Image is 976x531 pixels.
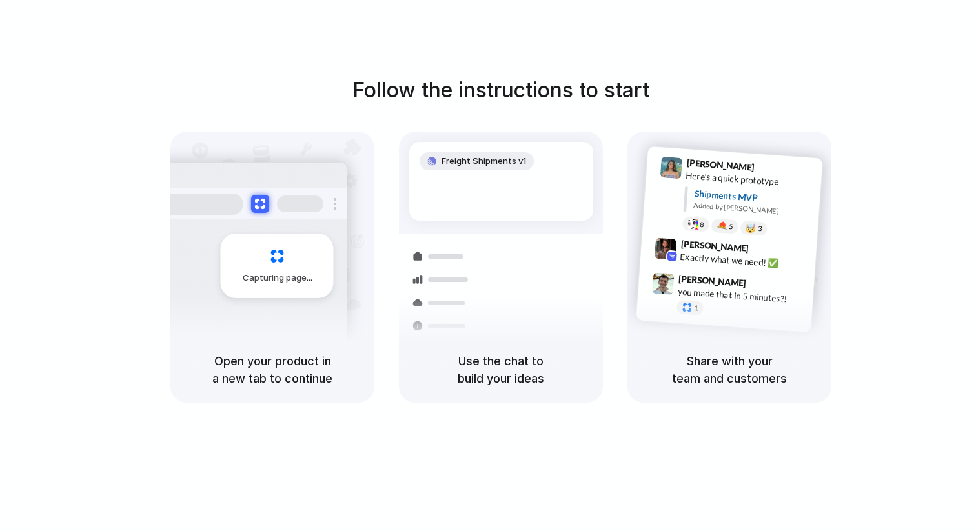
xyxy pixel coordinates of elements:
[414,352,587,387] h5: Use the chat to build your ideas
[680,250,809,272] div: Exactly what we need! ✅
[746,224,757,234] div: 🤯
[750,278,777,294] span: 9:47 AM
[678,272,747,290] span: [PERSON_NAME]
[758,162,785,177] span: 9:41 AM
[729,223,733,230] span: 5
[680,237,749,255] span: [PERSON_NAME]
[243,272,314,285] span: Capturing page
[352,75,649,106] h1: Follow the instructions to start
[186,352,359,387] h5: Open your product in a new tab to continue
[694,187,813,208] div: Shipments MVP
[686,169,815,191] div: Here's a quick prototype
[693,200,812,219] div: Added by [PERSON_NAME]
[753,243,779,259] span: 9:42 AM
[686,155,755,174] span: [PERSON_NAME]
[442,155,526,168] span: Freight Shipments v1
[643,352,816,387] h5: Share with your team and customers
[694,305,698,312] span: 1
[700,221,704,228] span: 8
[758,225,762,232] span: 3
[677,285,806,307] div: you made that in 5 minutes?!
